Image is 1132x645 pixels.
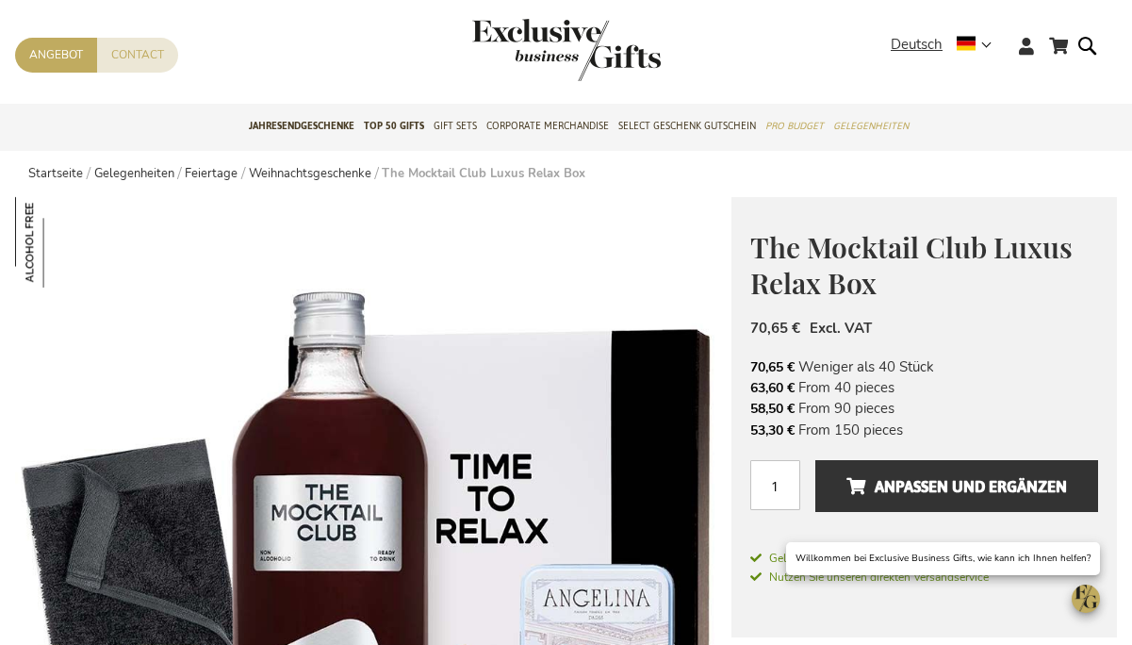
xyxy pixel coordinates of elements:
strong: The Mocktail Club Luxus Relax Box [382,165,585,182]
span: 58,50 € [750,400,795,418]
span: Anpassen und ergänzen [846,471,1067,502]
input: Menge [750,460,800,510]
li: From 90 pieces [750,398,1098,419]
span: 70,65 € [750,358,795,376]
span: 53,30 € [750,422,795,439]
a: Nutzen Sie unseren direkten Versandservice [750,567,989,586]
span: The Mocktail Club Luxus Relax Box [750,228,1073,303]
a: Contact [97,38,178,73]
span: 63,60 € [750,379,795,397]
span: Pro Budget [765,116,824,136]
a: store logo [472,19,566,81]
span: Gelegenheiten [833,116,909,136]
div: Deutsch [891,34,1004,56]
span: TOP 50 Gifts [364,116,424,136]
li: Weniger als 40 Stück [750,356,1098,377]
span: 70,65 € [750,319,800,338]
img: The Mocktail Club Luxus Relax Box [15,197,106,288]
a: Weihnachtsgeschenke [249,165,371,182]
img: Exclusive Business gifts logo [472,19,661,81]
span: Excl. VAT [810,319,872,338]
a: Feiertage [185,165,238,182]
a: Angebot [15,38,97,73]
span: Deutsch [891,34,943,56]
span: Gift Sets [434,116,477,136]
span: Corporate Merchandise [486,116,609,136]
span: Nutzen Sie unseren direkten Versandservice [750,570,989,585]
button: Anpassen und ergänzen [815,460,1098,512]
a: Gelegenheiten [94,165,174,182]
li: From 150 pieces [750,420,1098,440]
a: Geliefert in 2 bis 5 Werktagen [750,550,1098,567]
li: From 40 pieces [750,377,1098,398]
span: Select Geschenk Gutschein [618,116,756,136]
span: Jahresendgeschenke [249,116,354,136]
a: Startseite [28,165,83,182]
